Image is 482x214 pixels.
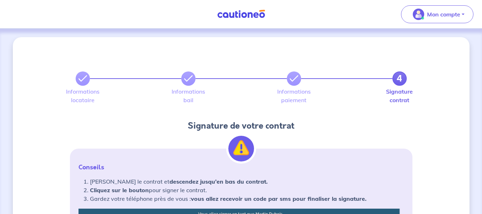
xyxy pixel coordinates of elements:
h4: Signature de votre contrat [70,120,412,131]
strong: descendez jusqu’en bas du contrat. [169,178,268,185]
li: Gardez votre téléphone près de vous : [90,194,404,203]
strong: vous allez recevoir un code par sms pour finaliser la signature. [191,195,366,202]
label: Informations locataire [76,89,90,103]
p: Mon compte [427,10,460,19]
button: illu_account_valid_menu.svgMon compte [401,5,473,23]
li: pour signer le contrat. [90,186,404,194]
img: illu_alert.svg [228,136,254,161]
a: 4 [392,71,407,86]
strong: Cliquez sur le bouton [90,186,149,194]
img: illu_account_valid_menu.svg [413,9,424,20]
p: Conseils [78,163,404,171]
label: Informations paiement [287,89,301,103]
img: Cautioneo [214,10,268,19]
label: Informations bail [181,89,196,103]
li: [PERSON_NAME] le contrat et [90,177,404,186]
label: Signature contrat [392,89,407,103]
